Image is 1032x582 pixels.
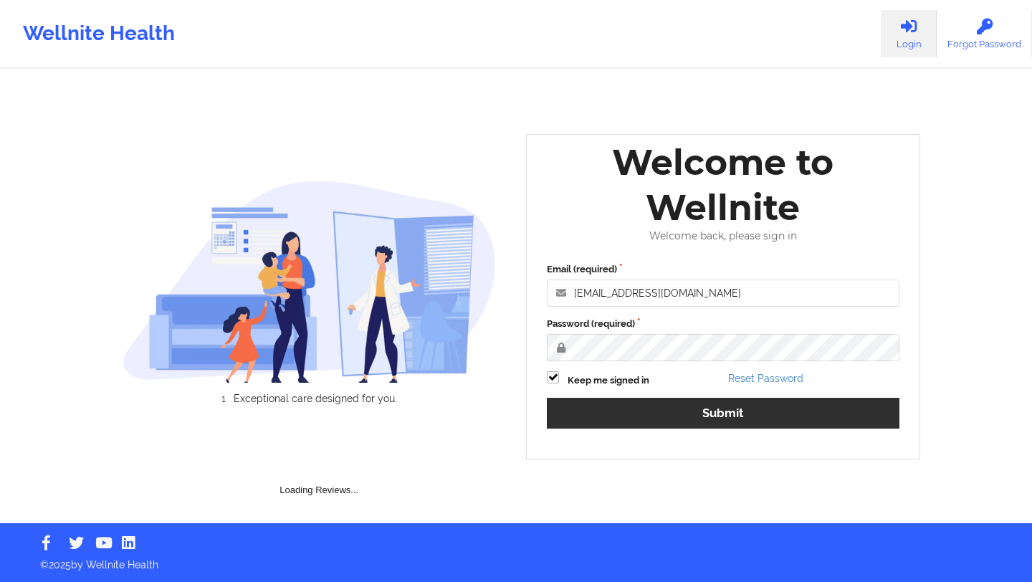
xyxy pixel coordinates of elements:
[937,10,1032,57] a: Forgot Password
[881,10,937,57] a: Login
[728,373,803,384] a: Reset Password
[123,429,517,497] div: Loading Reviews...
[547,280,899,307] input: Email address
[547,317,899,331] label: Password (required)
[547,398,899,429] button: Submit
[30,548,1002,572] p: © 2025 by Wellnite Health
[123,180,497,383] img: wellnite-auth-hero_200.c722682e.png
[568,373,649,388] label: Keep me signed in
[547,262,899,277] label: Email (required)
[135,393,496,404] li: Exceptional care designed for you.
[537,140,909,230] div: Welcome to Wellnite
[537,230,909,242] div: Welcome back, please sign in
